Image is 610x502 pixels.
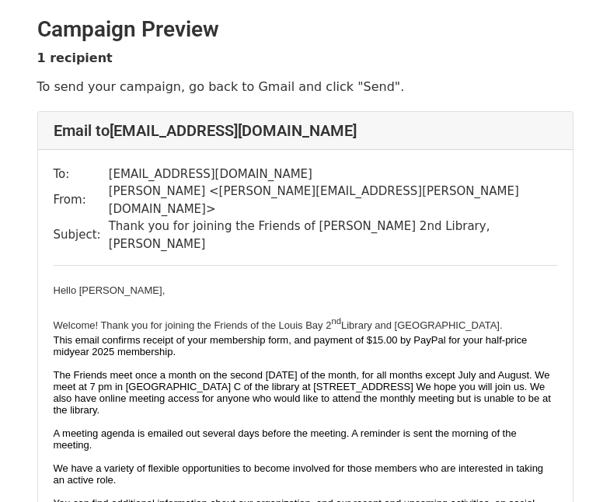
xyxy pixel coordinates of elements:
[54,218,109,253] td: Subject:
[54,183,109,218] td: From:
[54,462,544,497] font: We have a variety of flexible opportunities to become involved for those members who are interest...
[109,218,557,253] td: Thank you for joining the Friends of [PERSON_NAME] 2nd Library, [PERSON_NAME]
[54,166,109,183] td: To:
[37,51,113,65] strong: 1 recipient
[331,316,341,326] sup: nd
[341,319,503,331] span: Library and [GEOGRAPHIC_DATA].
[37,16,573,43] h2: Campaign Preview
[54,427,517,451] font: A meeting agenda is emailed out several days before the meeting. A reminder is sent the morning o...
[109,183,557,218] td: [PERSON_NAME] < [PERSON_NAME][EMAIL_ADDRESS][PERSON_NAME][DOMAIN_NAME] >
[54,369,551,416] font: he Friends meet once a month on the second [DATE] of the month, for all months except July and Au...
[54,121,557,140] h4: Email to [EMAIL_ADDRESS][DOMAIN_NAME]
[54,284,166,296] font: Hello [PERSON_NAME],
[54,319,332,331] span: Welcome! Thank you for joining the Friends of the Louis Bay 2
[109,166,557,183] td: [EMAIL_ADDRESS][DOMAIN_NAME]
[37,78,573,95] p: To send your campaign, go back to Gmail and click "Send".
[54,334,528,381] font: This email confirms receipt of your membership form, and payment of $15.00 by PayPal for your hal...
